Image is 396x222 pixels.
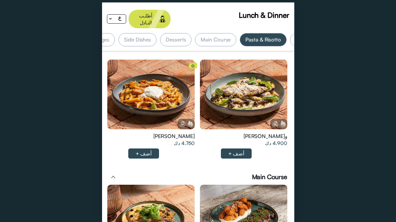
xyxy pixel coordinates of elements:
span: 4.900 دك [265,140,287,147]
div: Pasta & Risotto [240,33,287,46]
img: Gluten.png [280,121,286,127]
div: Desserts [160,33,192,46]
div: Burgers & Sliders [290,33,342,46]
span: ع [118,15,121,21]
mat-icon: expand_less [109,173,117,181]
img: Dairy.png [272,121,278,127]
div: أضف + [221,148,252,159]
span: 4.750 دك [174,140,194,147]
img: waiter.svg [160,16,165,22]
span: و[PERSON_NAME] [244,133,287,140]
span: Main Course [252,173,287,181]
img: call%20waiter%20line.svg [130,2,147,37]
img: star%20icon.svg [191,64,195,68]
div: Side Dishes [118,33,157,46]
span: [PERSON_NAME] [153,133,195,140]
img: Dairy.png [179,121,186,127]
div: أضف + [128,148,159,159]
img: Gluten.png [187,121,194,127]
span: Lunch & Dinner [239,10,289,20]
div: Main Course [195,33,236,46]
